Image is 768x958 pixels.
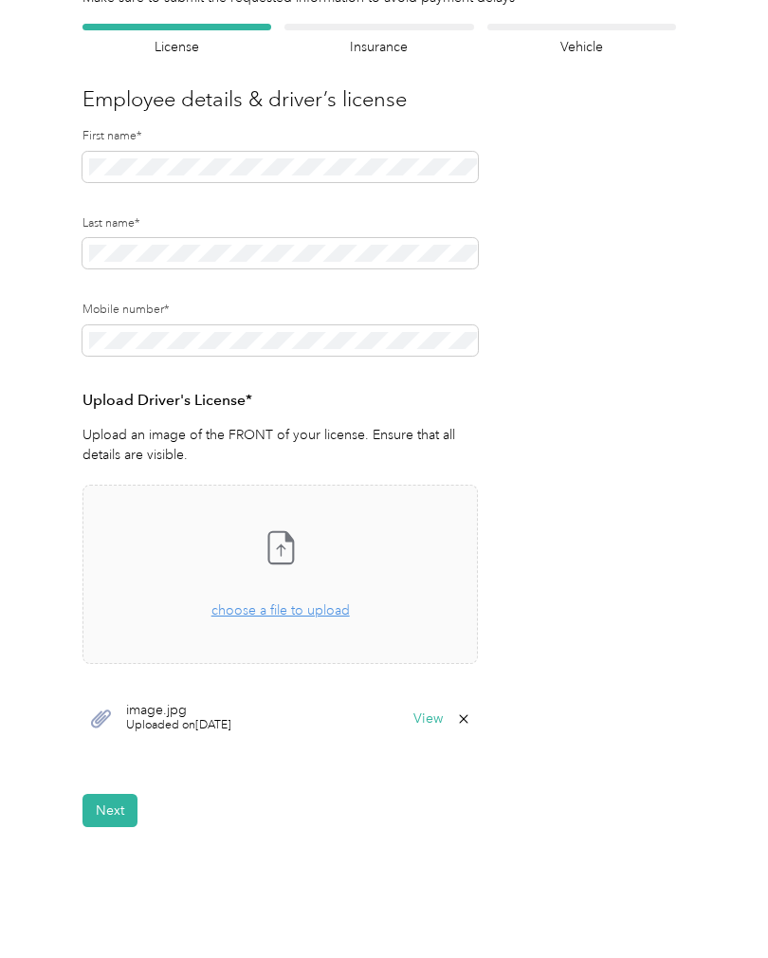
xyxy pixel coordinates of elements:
h3: Employee details & driver’s license [82,83,676,115]
span: Uploaded on [DATE] [126,717,231,734]
label: First name* [82,128,478,145]
button: Next [82,794,137,827]
h4: Vehicle [487,37,676,57]
h4: Insurance [284,37,473,57]
span: image.jpg [126,704,231,717]
iframe: Everlance-gr Chat Button Frame [662,852,768,958]
h4: License [82,37,271,57]
button: View [413,712,443,726]
label: Last name* [82,215,478,232]
h3: Upload Driver's License* [82,389,478,413]
p: Upload an image of the FRONT of your license. Ensure that all details are visible. [82,425,478,465]
span: choose a file to upload [211,602,350,618]
label: Mobile number* [82,302,478,319]
span: choose a file to upload [83,486,477,663]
